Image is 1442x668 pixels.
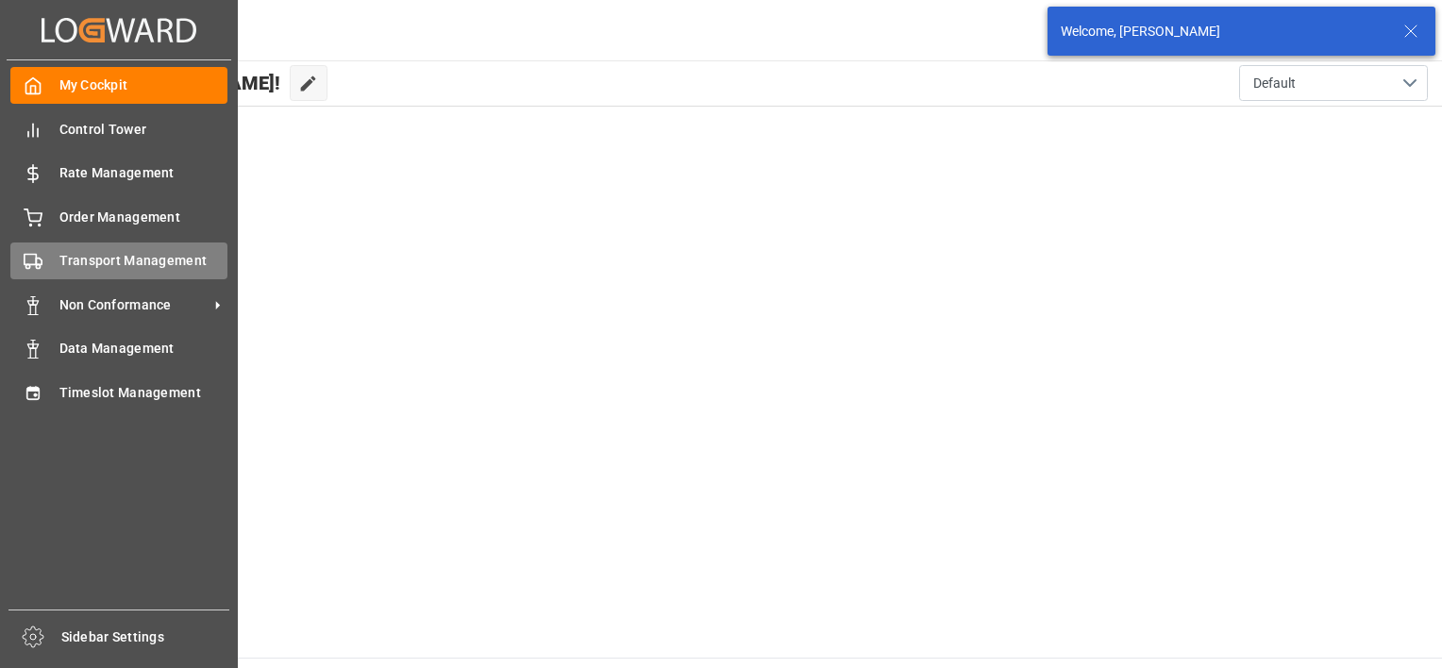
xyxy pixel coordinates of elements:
span: Data Management [59,339,228,359]
a: Timeslot Management [10,374,227,410]
a: Order Management [10,198,227,235]
span: Control Tower [59,120,228,140]
a: My Cockpit [10,67,227,104]
span: Rate Management [59,163,228,183]
button: open menu [1239,65,1428,101]
a: Control Tower [10,110,227,147]
span: Sidebar Settings [61,627,230,647]
span: Transport Management [59,251,228,271]
span: Hello [PERSON_NAME]! [77,65,280,101]
a: Rate Management [10,155,227,192]
span: My Cockpit [59,75,228,95]
span: Default [1253,74,1296,93]
a: Data Management [10,330,227,367]
div: Welcome, [PERSON_NAME] [1061,22,1385,42]
a: Transport Management [10,242,227,279]
span: Non Conformance [59,295,209,315]
span: Timeslot Management [59,383,228,403]
span: Order Management [59,208,228,227]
